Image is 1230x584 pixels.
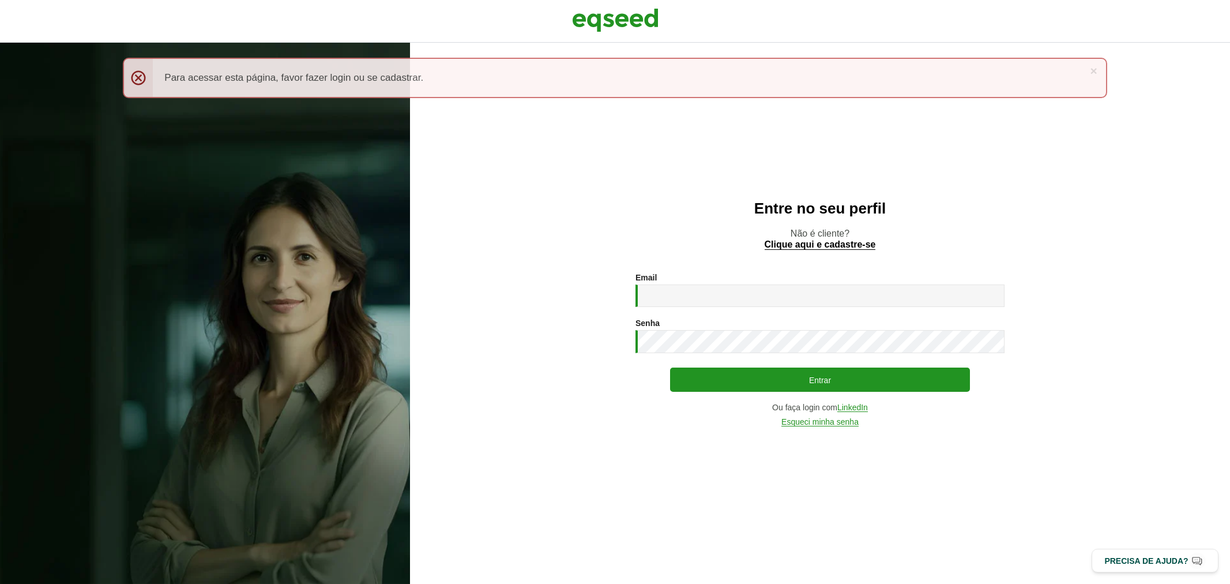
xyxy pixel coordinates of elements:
[433,228,1207,250] p: Não é cliente?
[572,6,659,35] img: EqSeed Logo
[765,240,876,250] a: Clique aqui e cadastre-se
[837,403,868,412] a: LinkedIn
[781,418,859,426] a: Esqueci minha senha
[123,58,1107,98] div: Para acessar esta página, favor fazer login ou se cadastrar.
[433,200,1207,217] h2: Entre no seu perfil
[635,403,1005,412] div: Ou faça login com
[1090,65,1097,77] a: ×
[635,319,660,327] label: Senha
[670,368,970,392] button: Entrar
[635,274,657,282] label: Email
